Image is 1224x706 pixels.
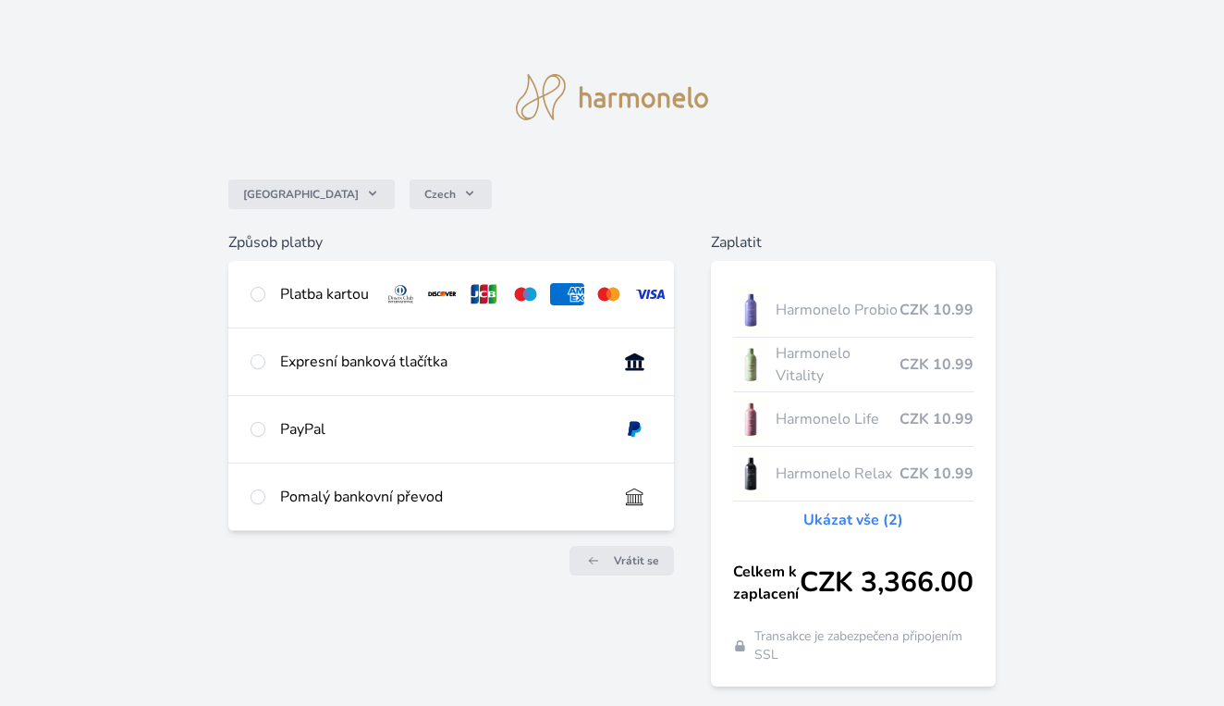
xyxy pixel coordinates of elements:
img: maestro.svg [508,283,543,305]
h6: Způsob platby [228,231,674,254]
img: amex.svg [550,283,584,305]
span: CZK 10.99 [900,408,973,430]
div: Platba kartou [280,283,369,305]
span: Celkem k zaplacení [733,561,800,605]
img: diners.svg [384,283,418,305]
span: [GEOGRAPHIC_DATA] [243,187,359,202]
img: onlineBanking_CZ.svg [618,351,652,373]
img: CLEAN_RELAX_se_stinem_x-lo.jpg [733,451,768,497]
div: Pomalý bankovní převod [280,486,603,508]
span: CZK 10.99 [900,463,973,485]
a: Ukázat vše (2) [803,509,903,531]
img: jcb.svg [467,283,501,305]
img: bankTransfer_IBAN.svg [618,486,652,508]
button: Czech [410,180,492,209]
span: CZK 3,366.00 [800,566,973,600]
span: CZK 10.99 [900,299,973,321]
img: discover.svg [425,283,459,305]
span: Harmonelo Relax [776,463,900,485]
h6: Zaplatit [711,231,996,254]
span: Vrátit se [614,553,659,568]
img: logo.svg [516,74,708,120]
div: Expresní banková tlačítka [280,351,603,373]
a: Vrátit se [569,546,674,576]
div: PayPal [280,418,603,440]
span: Czech [424,187,456,202]
span: Transakce je zabezpečena připojením SSL [754,627,973,664]
span: Harmonelo Life [776,408,900,430]
button: [GEOGRAPHIC_DATA] [228,180,395,209]
span: CZK 10.99 [900,353,973,376]
img: visa.svg [633,283,667,305]
span: Harmonelo Probio [776,299,900,321]
img: CLEAN_LIFE_se_stinem_x-lo.jpg [733,396,768,442]
img: mc.svg [592,283,626,305]
img: paypal.svg [618,418,652,440]
img: CLEAN_PROBIO_se_stinem_x-lo.jpg [733,287,768,333]
span: Harmonelo Vitality [776,342,900,387]
img: CLEAN_VITALITY_se_stinem_x-lo.jpg [733,341,768,388]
